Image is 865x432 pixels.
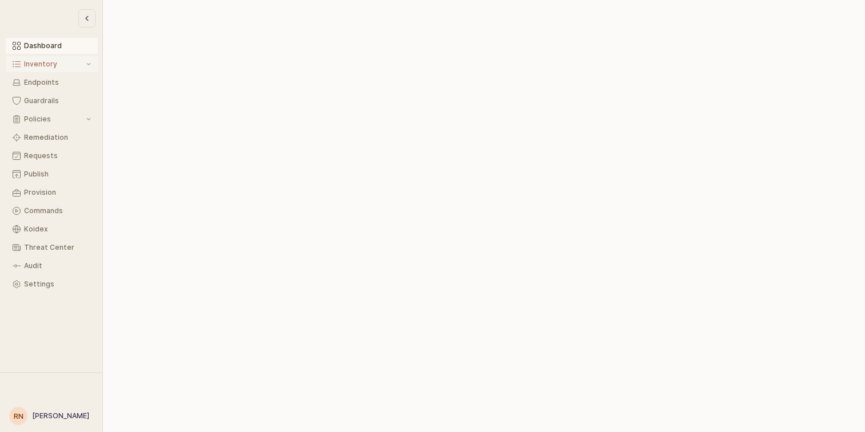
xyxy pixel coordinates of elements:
button: Endpoints [6,74,98,91]
button: Guardrails [6,93,98,109]
div: Koidex [24,225,91,233]
button: Settings [6,276,98,292]
button: Inventory [6,56,98,72]
div: Audit [24,262,91,270]
button: Provision [6,184,98,201]
button: Koidex [6,221,98,237]
button: Audit [6,258,98,274]
div: Endpoints [24,78,91,87]
div: Settings [24,280,91,288]
button: Remediation [6,129,98,146]
button: Commands [6,203,98,219]
button: Publish [6,166,98,182]
button: Dashboard [6,38,98,54]
div: Policies [24,115,84,123]
div: Commands [24,207,91,215]
div: Publish [24,170,91,178]
button: Requests [6,148,98,164]
div: Dashboard [24,42,91,50]
div: RN [14,410,23,422]
button: Policies [6,111,98,127]
div: Guardrails [24,97,91,105]
button: Threat Center [6,239,98,256]
span: [PERSON_NAME] [32,411,89,420]
div: Remediation [24,133,91,142]
div: Threat Center [24,244,91,252]
div: Requests [24,152,91,160]
div: Inventory [24,60,84,68]
div: Provision [24,188,91,197]
button: RN [9,407,27,425]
